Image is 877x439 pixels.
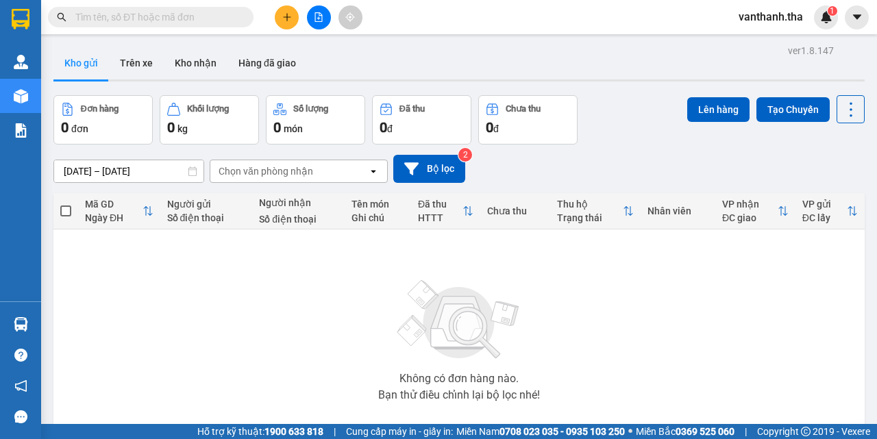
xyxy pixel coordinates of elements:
[314,12,323,22] span: file-add
[378,390,540,401] div: Bạn thử điều chỉnh lại bộ lọc nhé!
[636,424,734,439] span: Miền Bắc
[351,212,404,223] div: Ghi chú
[219,164,313,178] div: Chọn văn phòng nhận
[14,317,28,331] img: warehouse-icon
[177,123,188,134] span: kg
[795,193,865,229] th: Toggle SortBy
[345,12,355,22] span: aim
[506,104,541,114] div: Chưa thu
[478,95,578,145] button: Chưa thu0đ
[71,123,88,134] span: đơn
[14,89,28,103] img: warehouse-icon
[273,119,281,136] span: 0
[851,11,863,23] span: caret-down
[12,9,29,29] img: logo-vxr
[722,212,778,223] div: ĐC giao
[828,6,837,16] sup: 1
[802,212,847,223] div: ĐC lấy
[493,123,499,134] span: đ
[14,55,28,69] img: warehouse-icon
[802,199,847,210] div: VP gửi
[550,193,641,229] th: Toggle SortBy
[393,155,465,183] button: Bộ lọc
[458,148,472,162] sup: 2
[164,47,227,79] button: Kho nhận
[399,373,519,384] div: Không có đơn hàng nào.
[61,119,69,136] span: 0
[14,410,27,423] span: message
[411,193,480,229] th: Toggle SortBy
[722,199,778,210] div: VP nhận
[338,5,362,29] button: aim
[53,95,153,145] button: Đơn hàng0đơn
[54,160,203,182] input: Select a date range.
[456,424,625,439] span: Miền Nam
[167,212,246,223] div: Số điện thoại
[53,47,109,79] button: Kho gửi
[557,212,623,223] div: Trạng thái
[264,426,323,437] strong: 1900 633 818
[75,10,237,25] input: Tìm tên, số ĐT hoặc mã đơn
[628,429,632,434] span: ⚪️
[487,205,543,216] div: Chưa thu
[647,205,708,216] div: Nhân viên
[830,6,835,16] span: 1
[259,214,338,225] div: Số điện thoại
[167,119,175,136] span: 0
[85,199,143,210] div: Mã GD
[351,199,404,210] div: Tên món
[387,123,393,134] span: đ
[160,95,259,145] button: Khối lượng0kg
[399,104,425,114] div: Đã thu
[259,197,338,208] div: Người nhận
[293,104,328,114] div: Số lượng
[499,426,625,437] strong: 0708 023 035 - 0935 103 250
[81,104,119,114] div: Đơn hàng
[14,379,27,392] span: notification
[845,5,869,29] button: caret-down
[820,11,832,23] img: icon-new-feature
[334,424,336,439] span: |
[380,119,387,136] span: 0
[391,272,528,368] img: svg+xml;base64,PHN2ZyBjbGFzcz0ibGlzdC1wbHVnX19zdmciIHhtbG5zPSJodHRwOi8vd3d3LnczLm9yZy8yMDAwL3N2Zy...
[14,123,28,138] img: solution-icon
[275,5,299,29] button: plus
[486,119,493,136] span: 0
[307,5,331,29] button: file-add
[557,199,623,210] div: Thu hộ
[715,193,795,229] th: Toggle SortBy
[57,12,66,22] span: search
[78,193,160,229] th: Toggle SortBy
[418,212,462,223] div: HTTT
[676,426,734,437] strong: 0369 525 060
[346,424,453,439] span: Cung cấp máy in - giấy in:
[85,212,143,223] div: Ngày ĐH
[728,8,814,25] span: vanthanh.tha
[197,424,323,439] span: Hỗ trợ kỹ thuật:
[282,12,292,22] span: plus
[284,123,303,134] span: món
[368,166,379,177] svg: open
[266,95,365,145] button: Số lượng0món
[227,47,307,79] button: Hàng đã giao
[745,424,747,439] span: |
[418,199,462,210] div: Đã thu
[187,104,229,114] div: Khối lượng
[372,95,471,145] button: Đã thu0đ
[756,97,830,122] button: Tạo Chuyến
[801,427,811,436] span: copyright
[109,47,164,79] button: Trên xe
[14,349,27,362] span: question-circle
[167,199,246,210] div: Người gửi
[687,97,750,122] button: Lên hàng
[788,43,834,58] div: ver 1.8.147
